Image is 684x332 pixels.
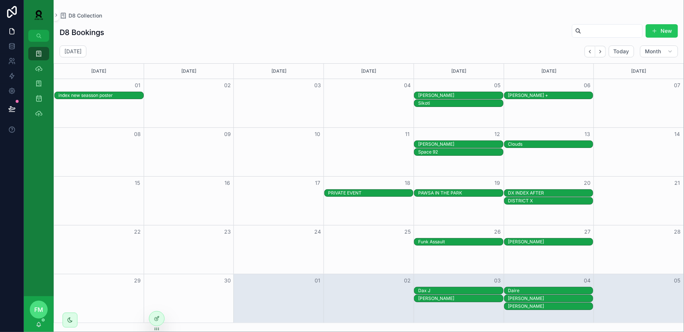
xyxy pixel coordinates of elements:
button: 09 [223,130,232,139]
button: 11 [403,130,412,139]
button: 28 [673,227,682,236]
div: Space 92 [418,149,503,155]
button: 21 [673,178,682,187]
div: [PERSON_NAME] [508,303,593,309]
h2: [DATE] [64,48,82,55]
div: DISTRICT X [508,197,593,204]
div: [DATE] [415,64,503,79]
div: Fatima Hajji [508,303,593,310]
button: 08 [133,130,142,139]
button: Back [585,46,595,57]
div: [PERSON_NAME] [418,295,503,301]
span: FM [34,305,43,314]
button: 24 [313,227,322,236]
button: 02 [223,81,232,90]
button: 25 [403,227,412,236]
button: 03 [493,276,502,285]
div: Sikoti [418,100,503,106]
div: Clouds [508,141,593,147]
button: 14 [673,130,682,139]
button: 10 [313,130,322,139]
div: [PERSON_NAME] [418,92,503,98]
button: 05 [493,81,502,90]
div: [PERSON_NAME] [418,141,503,147]
div: Dax J [418,287,503,294]
button: 04 [403,81,412,90]
a: D8 Collection [60,12,102,19]
button: Month [640,45,678,57]
div: PAWSA IN THE PARK [418,190,503,196]
div: [PERSON_NAME] + [508,92,593,98]
button: 04 [583,276,592,285]
div: [DATE] [235,64,322,79]
button: 13 [583,130,592,139]
button: Today [609,45,634,57]
button: Next [595,46,606,57]
button: 02 [403,276,412,285]
img: App logo [30,9,48,21]
div: [DATE] [55,64,143,79]
div: [PERSON_NAME] [508,239,593,245]
button: 12 [493,130,502,139]
span: Month [645,48,661,55]
div: scrollable content [24,42,54,130]
div: PRIVATE EVENT [328,190,413,196]
button: 29 [133,276,142,285]
div: index new seasson poster [58,92,143,99]
button: 18 [403,178,412,187]
div: Funk Assault [418,239,503,245]
button: 17 [313,178,322,187]
div: Clouds [508,141,593,148]
div: [DATE] [145,64,233,79]
div: SOSA [418,141,503,148]
div: DISTRICT X [508,198,593,204]
button: 16 [223,178,232,187]
div: Daire [508,287,593,294]
button: 22 [133,227,142,236]
div: Dax J [418,288,503,294]
div: Dom Whiting [508,238,593,245]
button: 01 [133,81,142,90]
button: 19 [493,178,502,187]
button: 20 [583,178,592,187]
div: Daire [508,288,593,294]
div: [DATE] [325,64,413,79]
div: [PERSON_NAME] [508,295,593,301]
div: Funk Assault [418,238,503,245]
div: [DATE] [505,64,593,79]
span: Today [614,48,630,55]
button: 15 [133,178,142,187]
div: DX INDEX AFTER [508,190,593,196]
h1: D8 Bookings [60,27,104,38]
button: 23 [223,227,232,236]
button: 27 [583,227,592,236]
button: 03 [313,81,322,90]
div: [DATE] [595,64,683,79]
button: 06 [583,81,592,90]
div: Fatima Hajji [418,92,503,99]
div: Sikoti [418,100,503,107]
button: 01 [313,276,322,285]
div: index new seasson poster [58,92,143,98]
div: Yousuke Yukimatsu [508,295,593,302]
div: Paul Van Dyk [418,295,503,302]
button: 07 [673,81,682,90]
button: New [646,24,678,38]
button: 05 [673,276,682,285]
button: 26 [493,227,502,236]
div: Omar + [508,92,593,99]
div: Month View [54,63,684,323]
span: D8 Collection [69,12,102,19]
button: 30 [223,276,232,285]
